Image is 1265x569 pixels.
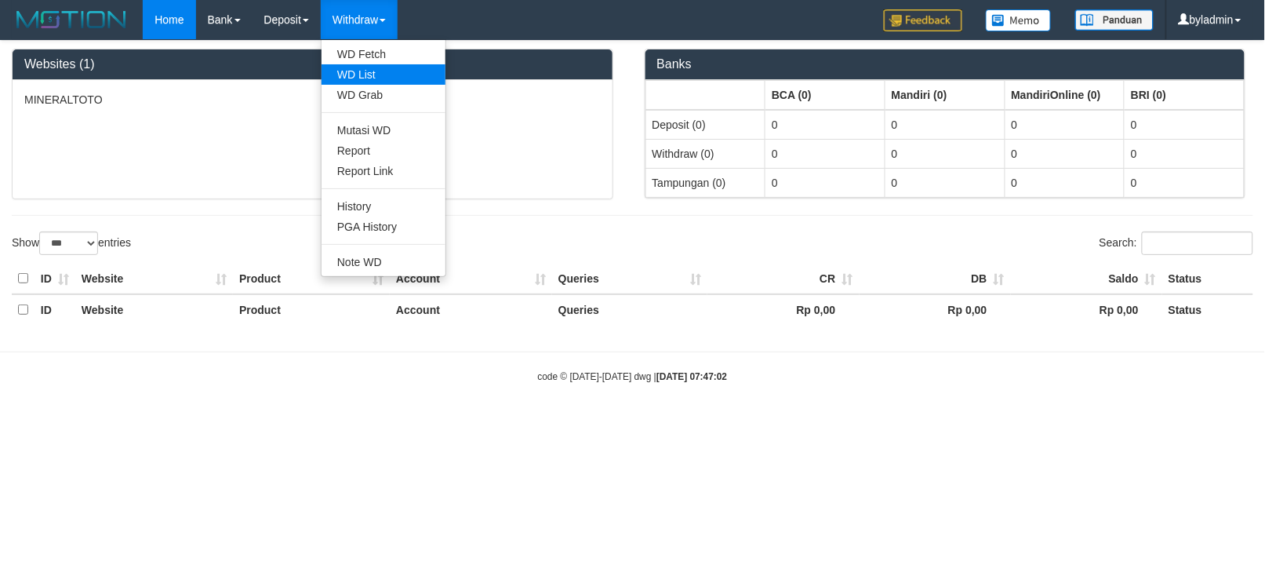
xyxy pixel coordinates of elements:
[552,264,707,294] th: Queries
[1011,264,1162,294] th: Saldo
[1100,232,1253,255] label: Search:
[1142,232,1253,255] input: Search:
[538,371,728,382] small: code © [DATE]-[DATE] dwg |
[645,168,765,197] td: Tampungan (0)
[1125,168,1245,197] td: 0
[322,161,445,181] a: Report Link
[656,371,727,382] strong: [DATE] 07:47:02
[707,264,859,294] th: CR
[1125,110,1245,140] td: 0
[390,294,552,325] th: Account
[645,80,765,110] th: Group: activate to sort column ascending
[552,294,707,325] th: Queries
[35,264,75,294] th: ID
[1005,110,1125,140] td: 0
[233,294,390,325] th: Product
[1125,139,1245,168] td: 0
[322,120,445,140] a: Mutasi WD
[390,264,552,294] th: Account
[12,232,131,255] label: Show entries
[1005,80,1125,110] th: Group: activate to sort column ascending
[860,294,1011,325] th: Rp 0,00
[24,57,601,71] h3: Websites (1)
[1162,294,1253,325] th: Status
[233,264,390,294] th: Product
[12,8,131,31] img: MOTION_logo.png
[1075,9,1154,31] img: panduan.png
[322,140,445,161] a: Report
[1011,294,1162,325] th: Rp 0,00
[645,139,765,168] td: Withdraw (0)
[39,232,98,255] select: Showentries
[884,9,962,31] img: Feedback.jpg
[986,9,1052,31] img: Button%20Memo.svg
[24,92,601,108] p: MINERALTOTO
[1125,80,1245,110] th: Group: activate to sort column ascending
[885,139,1005,168] td: 0
[885,80,1005,110] th: Group: activate to sort column ascending
[885,168,1005,197] td: 0
[322,44,445,64] a: WD Fetch
[657,57,1234,71] h3: Banks
[322,64,445,85] a: WD List
[765,139,885,168] td: 0
[765,168,885,197] td: 0
[1005,168,1125,197] td: 0
[765,110,885,140] td: 0
[322,196,445,217] a: History
[322,217,445,237] a: PGA History
[860,264,1011,294] th: DB
[75,294,233,325] th: Website
[1162,264,1253,294] th: Status
[707,294,859,325] th: Rp 0,00
[1005,139,1125,168] td: 0
[885,110,1005,140] td: 0
[765,80,885,110] th: Group: activate to sort column ascending
[35,294,75,325] th: ID
[322,85,445,105] a: WD Grab
[75,264,233,294] th: Website
[645,110,765,140] td: Deposit (0)
[322,252,445,272] a: Note WD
